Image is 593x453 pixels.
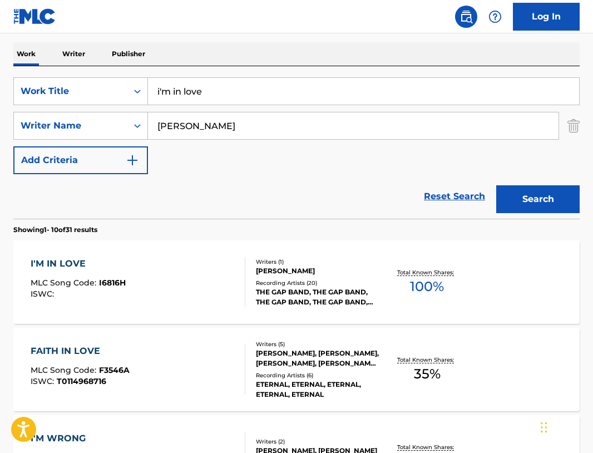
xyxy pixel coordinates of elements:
[459,10,473,23] img: search
[513,3,580,31] a: Log In
[13,225,97,235] p: Showing 1 - 10 of 31 results
[256,348,380,368] div: [PERSON_NAME], [PERSON_NAME], [PERSON_NAME], [PERSON_NAME], [PERSON_NAME]
[57,376,106,386] span: T0114968716
[496,185,580,213] button: Search
[13,146,148,174] button: Add Criteria
[537,400,593,453] iframe: Chat Widget
[31,289,57,299] span: ISWC :
[99,365,130,375] span: F3546A
[31,432,126,445] div: I'M WRONG
[59,42,88,66] p: Writer
[256,279,380,287] div: Recording Artists ( 20 )
[256,258,380,266] div: Writers ( 1 )
[455,6,477,28] a: Public Search
[410,277,444,297] span: 100 %
[256,371,380,380] div: Recording Artists ( 6 )
[256,287,380,307] div: THE GAP BAND, THE GAP BAND, THE GAP BAND, THE GAP BAND, THE GAP BAND
[21,85,121,98] div: Work Title
[13,328,580,411] a: FAITH IN LOVEMLC Song Code:F3546AISWC:T0114968716Writers (5)[PERSON_NAME], [PERSON_NAME], [PERSON...
[108,42,149,66] p: Publisher
[13,240,580,324] a: I'M IN LOVEMLC Song Code:I6816HISWC:Writers (1)[PERSON_NAME]Recording Artists (20)THE GAP BAND, T...
[21,119,121,132] div: Writer Name
[31,365,99,375] span: MLC Song Code :
[13,8,56,24] img: MLC Logo
[414,364,441,384] span: 35 %
[256,266,380,276] div: [PERSON_NAME]
[31,376,57,386] span: ISWC :
[13,77,580,219] form: Search Form
[541,411,547,444] div: Drag
[418,184,491,209] a: Reset Search
[256,437,380,446] div: Writers ( 2 )
[397,268,457,277] p: Total Known Shares:
[99,278,126,288] span: I6816H
[256,340,380,348] div: Writers ( 5 )
[567,112,580,140] img: Delete Criterion
[126,154,139,167] img: 9d2ae6d4665cec9f34b9.svg
[31,278,99,288] span: MLC Song Code :
[31,257,126,270] div: I'M IN LOVE
[256,380,380,400] div: ETERNAL, ETERNAL, ETERNAL, ETERNAL, ETERNAL
[397,443,457,451] p: Total Known Shares:
[488,10,502,23] img: help
[484,6,506,28] div: Help
[31,344,130,358] div: FAITH IN LOVE
[13,42,39,66] p: Work
[397,356,457,364] p: Total Known Shares:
